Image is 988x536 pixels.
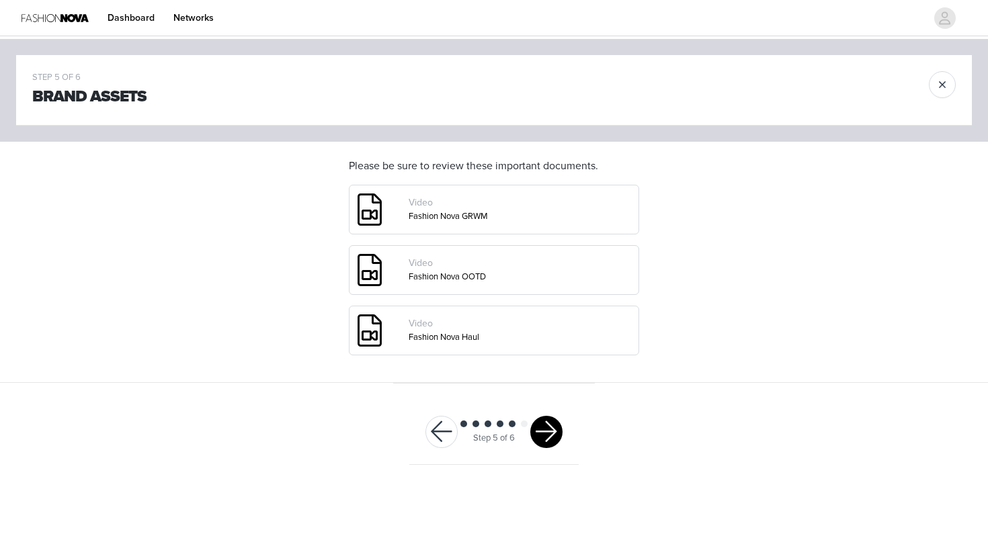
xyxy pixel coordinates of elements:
h1: Brand Assets [32,85,147,109]
h4: Please be sure to review these important documents. [349,158,639,174]
a: Fashion Nova Haul [409,332,479,343]
div: avatar [938,7,951,29]
span: Video [409,197,433,208]
a: Networks [165,3,222,33]
a: Fashion Nova GRWM [409,211,488,222]
a: Fashion Nova OOTD [409,271,486,282]
a: Dashboard [99,3,163,33]
img: Fashion Nova Logo [22,3,89,33]
div: STEP 5 OF 6 [32,71,147,85]
span: Video [409,318,433,329]
span: Video [409,257,433,269]
div: Step 5 of 6 [473,432,515,445]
